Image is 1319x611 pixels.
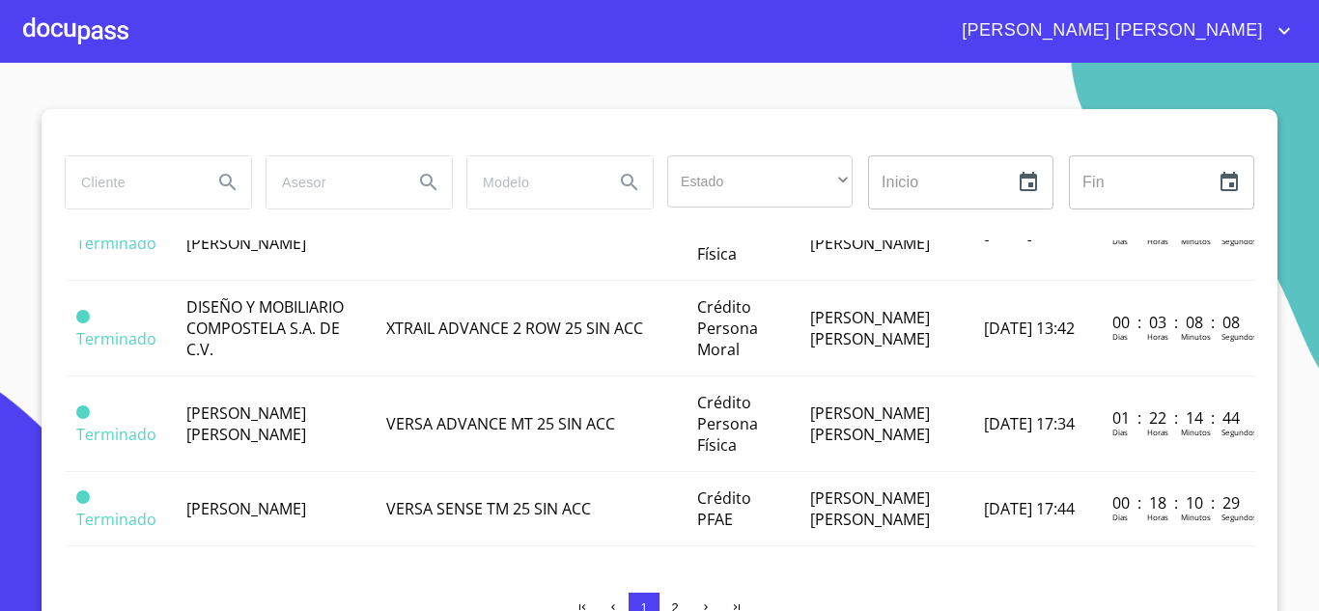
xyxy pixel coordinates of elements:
[1181,427,1211,437] p: Minutos
[1112,312,1243,333] p: 00 : 03 : 08 : 08
[984,318,1075,339] span: [DATE] 13:42
[1221,331,1257,342] p: Segundos
[697,392,758,456] span: Crédito Persona Física
[984,498,1075,519] span: [DATE] 17:44
[76,490,90,504] span: Terminado
[1181,331,1211,342] p: Minutos
[947,15,1273,46] span: [PERSON_NAME] [PERSON_NAME]
[186,498,306,519] span: [PERSON_NAME]
[267,156,398,208] input: search
[1221,236,1257,246] p: Segundos
[1112,407,1243,429] p: 01 : 22 : 14 : 44
[606,159,653,206] button: Search
[76,424,156,445] span: Terminado
[406,159,452,206] button: Search
[386,413,615,434] span: VERSA ADVANCE MT 25 SIN ACC
[1147,331,1168,342] p: Horas
[810,307,930,349] span: [PERSON_NAME] [PERSON_NAME]
[1112,512,1128,522] p: Dias
[667,155,853,208] div: ​
[1147,236,1168,246] p: Horas
[76,310,90,323] span: Terminado
[1147,512,1168,522] p: Horas
[1147,427,1168,437] p: Horas
[1112,492,1243,514] p: 00 : 18 : 10 : 29
[1221,427,1257,437] p: Segundos
[1181,236,1211,246] p: Minutos
[810,487,930,530] span: [PERSON_NAME] [PERSON_NAME]
[984,413,1075,434] span: [DATE] 17:34
[66,156,197,208] input: search
[186,403,306,445] span: [PERSON_NAME] [PERSON_NAME]
[76,233,156,254] span: Terminado
[76,405,90,419] span: Terminado
[1112,427,1128,437] p: Dias
[386,318,643,339] span: XTRAIL ADVANCE 2 ROW 25 SIN ACC
[1112,236,1128,246] p: Dias
[467,156,599,208] input: search
[697,296,758,360] span: Crédito Persona Moral
[386,498,591,519] span: VERSA SENSE TM 25 SIN ACC
[76,509,156,530] span: Terminado
[76,328,156,349] span: Terminado
[810,403,930,445] span: [PERSON_NAME] [PERSON_NAME]
[205,159,251,206] button: Search
[697,487,751,530] span: Crédito PFAE
[947,15,1296,46] button: account of current user
[186,296,344,360] span: DISEÑO Y MOBILIARIO COMPOSTELA S.A. DE C.V.
[1112,331,1128,342] p: Dias
[1221,512,1257,522] p: Segundos
[1181,512,1211,522] p: Minutos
